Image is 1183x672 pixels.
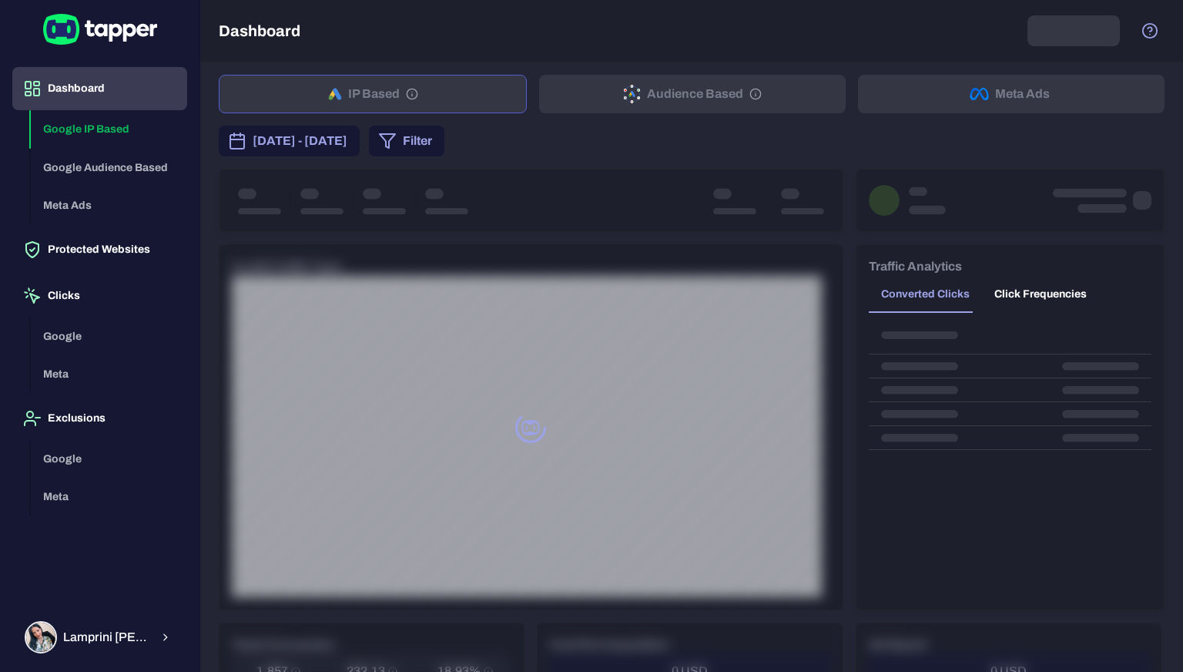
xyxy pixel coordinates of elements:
button: Dashboard [12,67,187,110]
button: Protected Websites [12,228,187,271]
a: Protected Websites [12,242,187,255]
a: Dashboard [12,81,187,94]
h5: Dashboard [219,22,300,40]
span: Lamprini [PERSON_NAME] [63,630,150,645]
a: Clicks [12,288,187,301]
button: Exclusions [12,397,187,440]
a: Exclusions [12,411,187,424]
h6: Traffic Analytics [869,257,962,276]
button: [DATE] - [DATE] [219,126,360,156]
button: Lamprini ReppaLamprini [PERSON_NAME] [12,615,187,660]
img: Lamprini Reppa [26,623,55,652]
span: [DATE] - [DATE] [253,132,347,150]
button: Click Frequencies [982,276,1099,313]
button: Clicks [12,274,187,318]
button: Converted Clicks [869,276,982,313]
button: Filter [369,126,444,156]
